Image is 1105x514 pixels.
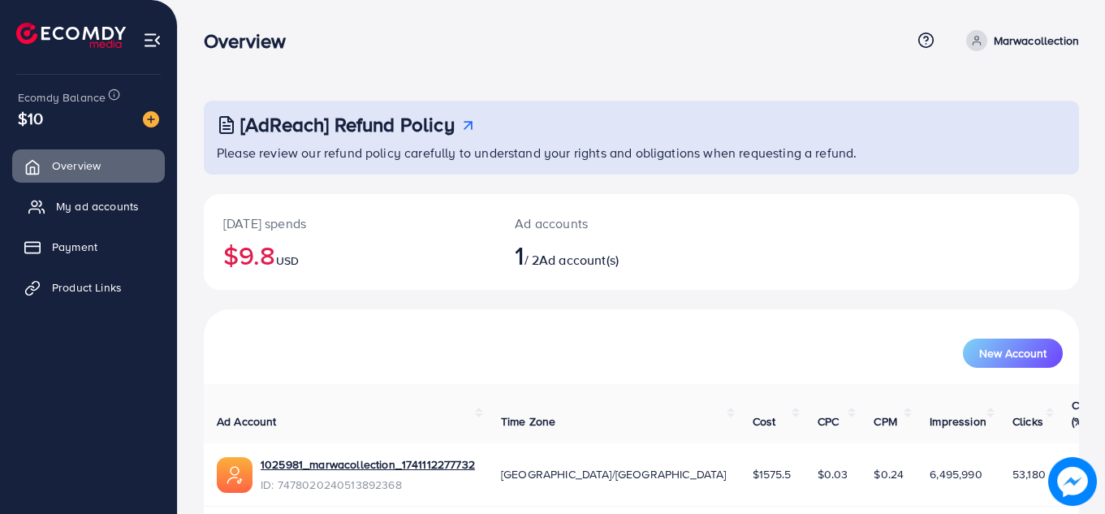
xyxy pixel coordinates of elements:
[1048,457,1097,506] img: image
[874,466,904,482] span: $0.24
[539,251,619,269] span: Ad account(s)
[12,271,165,304] a: Product Links
[12,231,165,263] a: Payment
[143,111,159,127] img: image
[52,279,122,296] span: Product Links
[960,30,1079,51] a: Marwacollection
[1012,413,1043,430] span: Clicks
[261,477,475,493] span: ID: 7478020240513892368
[52,239,97,255] span: Payment
[261,456,475,473] a: 1025981_marwacollection_1741112277732
[979,348,1047,359] span: New Account
[16,23,126,48] img: logo
[217,457,253,493] img: ic-ads-acc.e4c84228.svg
[276,253,299,269] span: USD
[874,413,896,430] span: CPM
[18,106,43,130] span: $10
[204,29,299,53] h3: Overview
[56,198,139,214] span: My ad accounts
[223,214,476,233] p: [DATE] spends
[753,466,792,482] span: $1575.5
[515,240,695,270] h2: / 2
[515,214,695,233] p: Ad accounts
[930,466,982,482] span: 6,495,990
[12,149,165,182] a: Overview
[217,143,1069,162] p: Please review our refund policy carefully to understand your rights and obligations when requesti...
[818,413,839,430] span: CPC
[52,158,101,174] span: Overview
[1012,466,1046,482] span: 53,180
[515,236,524,274] span: 1
[501,413,555,430] span: Time Zone
[963,339,1063,368] button: New Account
[818,466,848,482] span: $0.03
[18,89,106,106] span: Ecomdy Balance
[753,413,776,430] span: Cost
[223,240,476,270] h2: $9.8
[501,466,727,482] span: [GEOGRAPHIC_DATA]/[GEOGRAPHIC_DATA]
[930,413,986,430] span: Impression
[143,31,162,50] img: menu
[217,413,277,430] span: Ad Account
[240,113,455,136] h3: [AdReach] Refund Policy
[12,190,165,222] a: My ad accounts
[994,31,1079,50] p: Marwacollection
[1072,397,1093,430] span: CTR (%)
